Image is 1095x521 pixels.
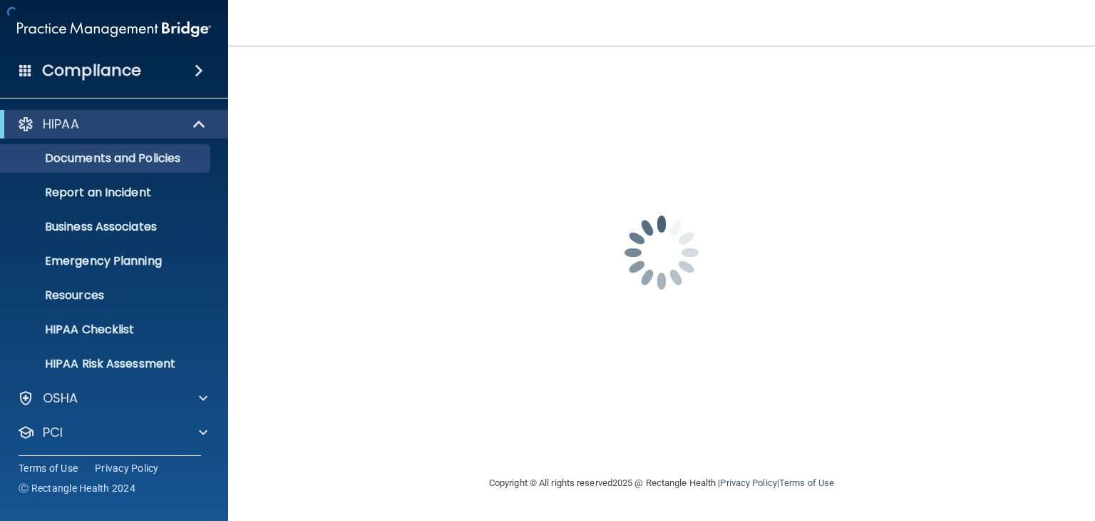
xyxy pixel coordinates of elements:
[9,288,204,303] p: Resources
[19,461,78,475] a: Terms of Use
[17,390,207,407] a: OSHA
[95,461,159,475] a: Privacy Policy
[9,151,204,166] p: Documents and Policies
[42,61,141,81] h4: Compliance
[17,15,211,44] img: PMB logo
[17,116,207,133] a: HIPAA
[9,357,204,371] p: HIPAA Risk Assessment
[720,477,776,488] a: Privacy Policy
[19,481,135,495] span: Ⓒ Rectangle Health 2024
[401,460,922,506] div: Copyright © All rights reserved 2025 @ Rectangle Health | |
[43,390,78,407] p: OSHA
[43,116,79,133] p: HIPAA
[779,477,834,488] a: Terms of Use
[9,323,204,337] p: HIPAA Checklist
[43,424,63,441] p: PCI
[9,186,204,200] p: Report an Incident
[17,424,207,441] a: PCI
[9,220,204,234] p: Business Associates
[590,181,733,324] img: spinner.e123f6fc.gif
[9,254,204,268] p: Emergency Planning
